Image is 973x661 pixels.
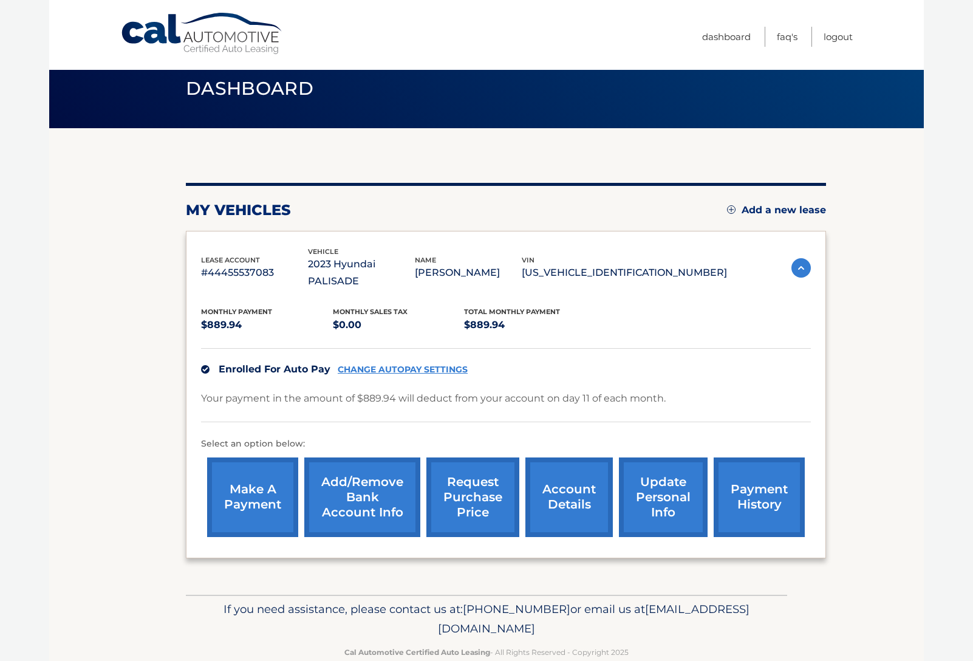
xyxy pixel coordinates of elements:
[464,307,560,316] span: Total Monthly Payment
[426,457,519,537] a: request purchase price
[219,363,330,375] span: Enrolled For Auto Pay
[186,201,291,219] h2: my vehicles
[194,646,779,659] p: - All Rights Reserved - Copyright 2025
[344,648,490,657] strong: Cal Automotive Certified Auto Leasing
[463,602,570,616] span: [PHONE_NUMBER]
[415,264,522,281] p: [PERSON_NAME]
[619,457,708,537] a: update personal info
[201,264,308,281] p: #44455537083
[308,256,415,290] p: 2023 Hyundai PALISADE
[522,256,534,264] span: vin
[308,247,338,256] span: vehicle
[201,256,260,264] span: lease account
[201,437,811,451] p: Select an option below:
[333,307,408,316] span: Monthly sales Tax
[304,457,420,537] a: Add/Remove bank account info
[714,457,805,537] a: payment history
[207,457,298,537] a: make a payment
[201,390,666,407] p: Your payment in the amount of $889.94 will deduct from your account on day 11 of each month.
[333,317,465,334] p: $0.00
[201,317,333,334] p: $889.94
[194,600,779,639] p: If you need assistance, please contact us at: or email us at
[338,365,468,375] a: CHANGE AUTOPAY SETTINGS
[791,258,811,278] img: accordion-active.svg
[727,205,736,214] img: add.svg
[120,12,284,55] a: Cal Automotive
[201,365,210,374] img: check.svg
[186,77,313,100] span: Dashboard
[201,307,272,316] span: Monthly Payment
[702,27,751,47] a: Dashboard
[522,264,727,281] p: [US_VEHICLE_IDENTIFICATION_NUMBER]
[777,27,797,47] a: FAQ's
[415,256,436,264] span: name
[464,317,596,334] p: $889.94
[525,457,613,537] a: account details
[727,204,826,216] a: Add a new lease
[824,27,853,47] a: Logout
